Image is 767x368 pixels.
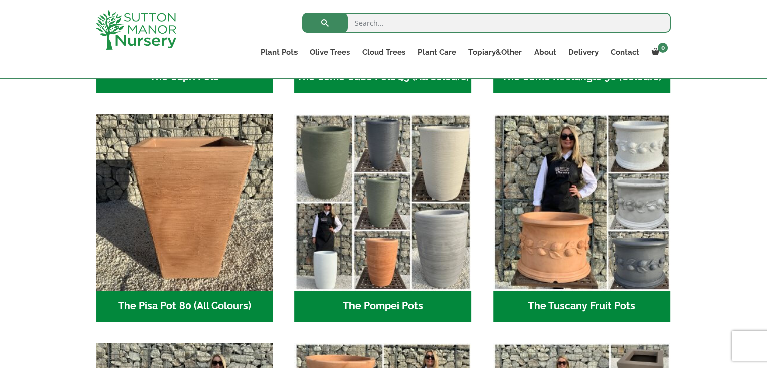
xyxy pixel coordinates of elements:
[562,45,604,59] a: Delivery
[294,114,471,291] img: The Pompei Pots
[493,114,670,322] a: Visit product category The Tuscany Fruit Pots
[645,45,671,59] a: 0
[356,45,411,59] a: Cloud Trees
[604,45,645,59] a: Contact
[493,114,670,291] img: The Tuscany Fruit Pots
[527,45,562,59] a: About
[96,114,273,322] a: Visit product category The Pisa Pot 80 (All Colours)
[96,114,273,291] img: The Pisa Pot 80 (All Colours)
[96,10,176,50] img: logo
[304,45,356,59] a: Olive Trees
[658,43,668,53] span: 0
[302,13,671,33] input: Search...
[411,45,462,59] a: Plant Care
[462,45,527,59] a: Topiary&Other
[294,114,471,322] a: Visit product category The Pompei Pots
[493,291,670,322] h2: The Tuscany Fruit Pots
[96,291,273,322] h2: The Pisa Pot 80 (All Colours)
[255,45,304,59] a: Plant Pots
[294,291,471,322] h2: The Pompei Pots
